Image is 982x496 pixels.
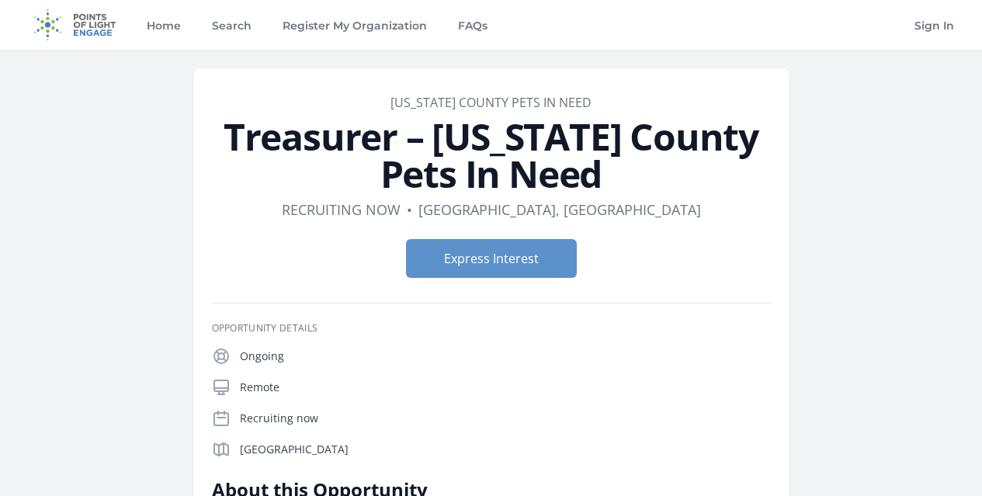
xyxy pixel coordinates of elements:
p: Remote [240,380,771,395]
a: [US_STATE] County Pets In Need [390,94,592,111]
p: Ongoing [240,349,771,364]
h1: Treasurer – [US_STATE] County Pets In Need [212,118,771,193]
h3: Opportunity Details [212,322,771,335]
p: Recruiting now [240,411,771,426]
p: [GEOGRAPHIC_DATA] [240,442,771,457]
dd: Recruiting now [282,199,401,220]
dd: [GEOGRAPHIC_DATA], [GEOGRAPHIC_DATA] [418,199,701,220]
button: Express Interest [406,239,577,278]
div: • [407,199,412,220]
